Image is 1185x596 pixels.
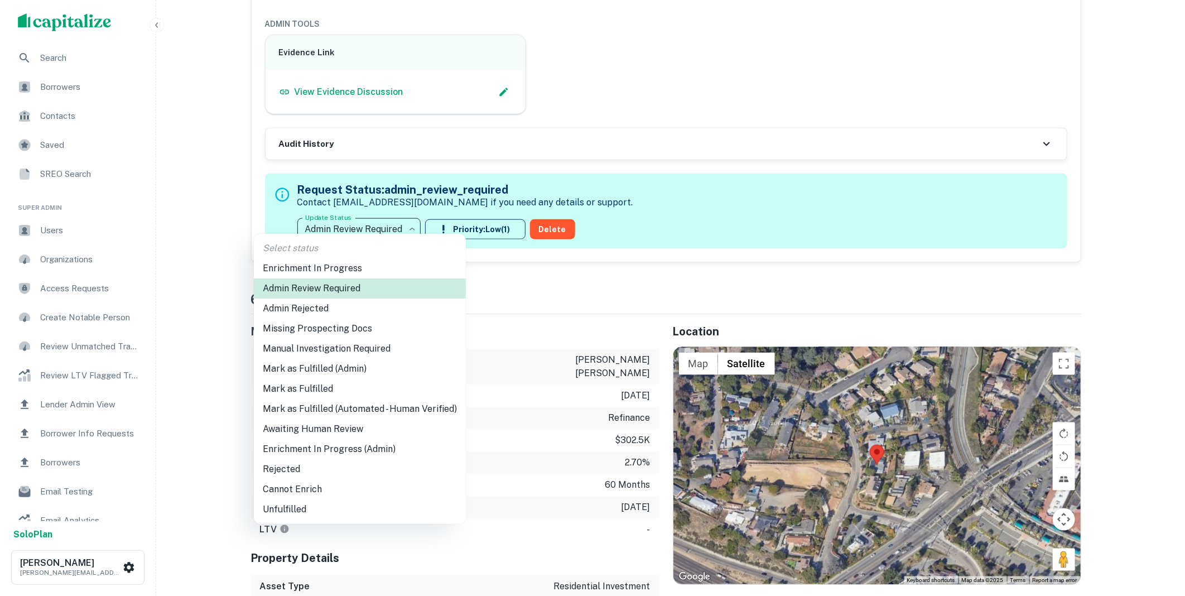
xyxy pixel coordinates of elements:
li: Manual Investigation Required [254,339,466,359]
li: Rejected [254,459,466,479]
li: Awaiting Human Review [254,419,466,439]
iframe: Chat Widget [1129,507,1185,560]
li: Enrichment In Progress [254,258,466,278]
li: Enrichment In Progress (Admin) [254,439,466,459]
li: Cannot Enrich [254,479,466,499]
li: Admin Review Required [254,278,466,299]
li: Unfulfilled [254,499,466,520]
li: Mark as Fulfilled (Automated - Human Verified) [254,399,466,419]
li: Admin Rejected [254,299,466,319]
li: Missing Prospecting Docs [254,319,466,339]
li: Mark as Fulfilled [254,379,466,399]
li: Mark as Fulfilled (Admin) [254,359,466,379]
